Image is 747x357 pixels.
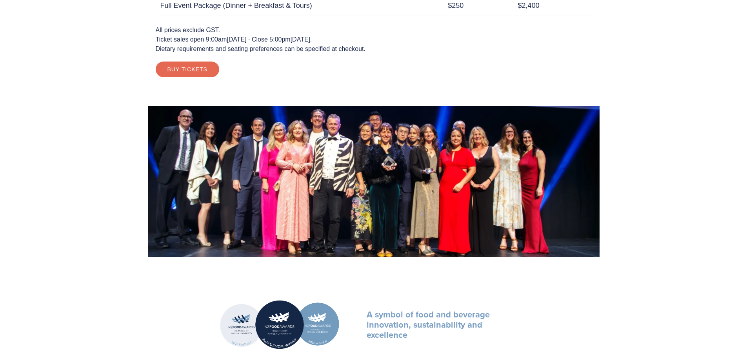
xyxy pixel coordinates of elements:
a: Buy Tickets [156,62,219,77]
p: All prices exclude GST. Ticket sales open 9:00am[DATE] · Close 5:00pm[DATE]. Dietary requirements... [156,25,592,54]
strong: A symbol of food and beverage innovation, sustainability and excellence [367,308,492,341]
